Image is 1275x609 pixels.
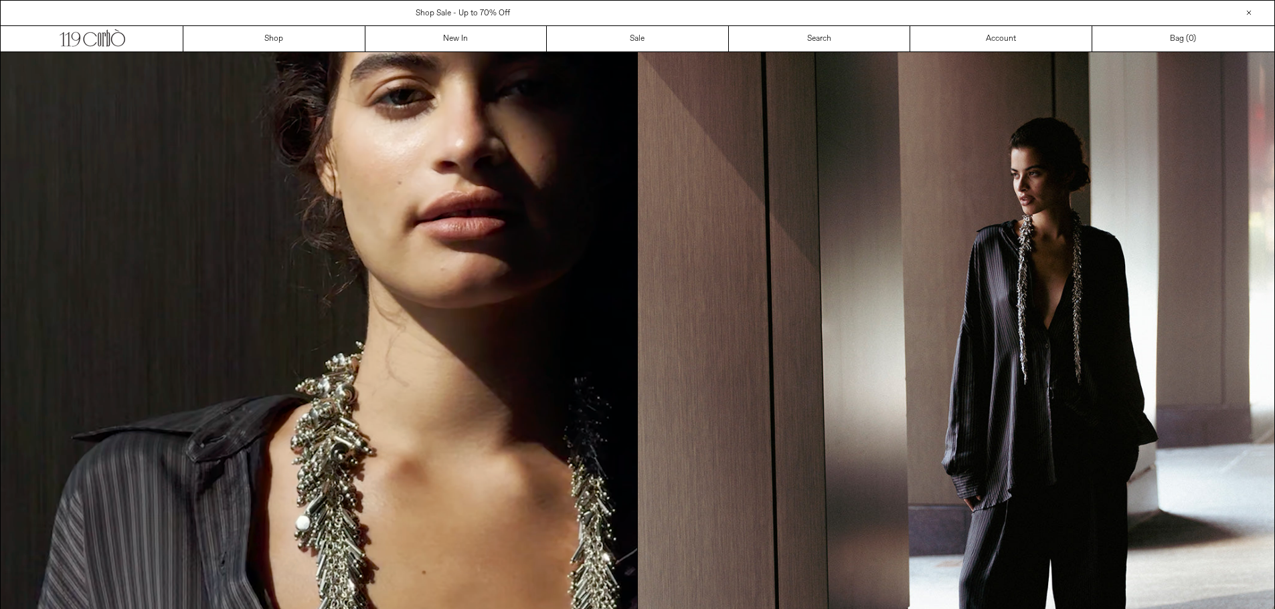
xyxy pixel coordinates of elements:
[416,8,510,19] a: Shop Sale - Up to 70% Off
[729,26,911,51] a: Search
[1189,33,1193,44] span: 0
[365,26,547,51] a: New In
[1189,33,1196,45] span: )
[547,26,729,51] a: Sale
[183,26,365,51] a: Shop
[1092,26,1274,51] a: Bag ()
[910,26,1092,51] a: Account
